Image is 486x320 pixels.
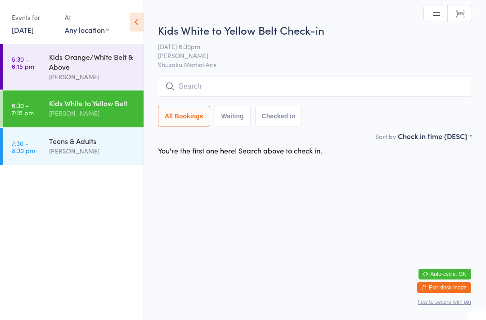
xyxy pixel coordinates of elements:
time: 6:30 - 7:15 pm [12,102,34,116]
time: 7:30 - 8:30 pm [12,140,35,154]
span: Shuzoku Martial Arts [158,60,472,69]
div: Any location [65,25,109,35]
a: 5:30 -6:15 pmKids Orange/White Belt & Above[PERSON_NAME] [3,44,144,90]
button: Exit kiosk mode [417,282,471,293]
div: You're the first one here! Search above to check in. [158,145,322,155]
span: [PERSON_NAME] [158,51,458,60]
div: At [65,10,109,25]
div: [PERSON_NAME] [49,72,136,82]
a: 6:30 -7:15 pmKids White to Yellow Belt[PERSON_NAME] [3,90,144,127]
button: how to secure with pin [418,299,471,305]
div: Check in time (DESC) [398,131,472,141]
h2: Kids White to Yellow Belt Check-in [158,23,472,37]
div: [PERSON_NAME] [49,146,136,156]
button: Checked in [255,106,302,126]
span: [DATE] 6:30pm [158,42,458,51]
button: Waiting [215,106,251,126]
a: [DATE] [12,25,34,35]
time: 5:30 - 6:15 pm [12,55,34,70]
div: Kids White to Yellow Belt [49,98,136,108]
label: Sort by [375,132,396,141]
div: Kids Orange/White Belt & Above [49,52,136,72]
button: All Bookings [158,106,210,126]
div: Teens & Adults [49,136,136,146]
button: Auto-cycle: ON [418,269,471,279]
div: [PERSON_NAME] [49,108,136,118]
div: Events for [12,10,56,25]
input: Search [158,76,472,97]
a: 7:30 -8:30 pmTeens & Adults[PERSON_NAME] [3,128,144,165]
